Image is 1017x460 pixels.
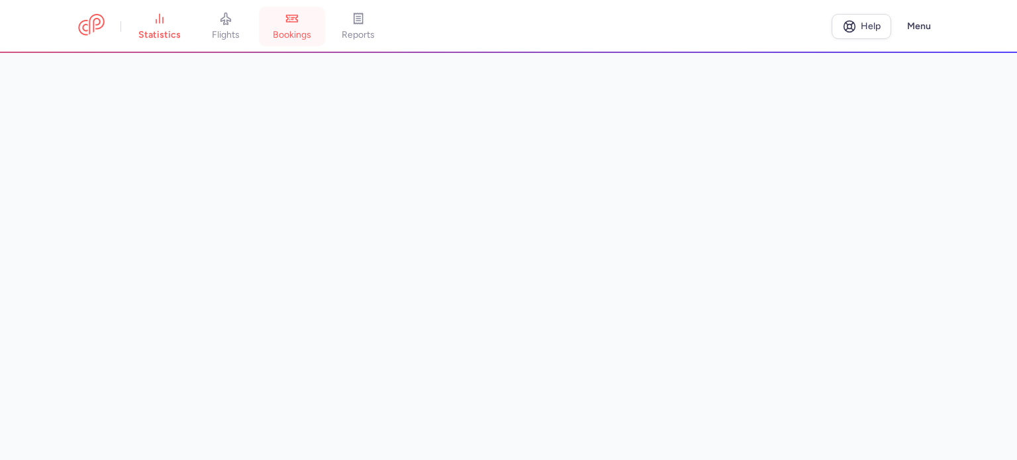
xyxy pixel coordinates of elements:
a: reports [325,12,391,41]
span: reports [342,29,375,41]
a: bookings [259,12,325,41]
a: flights [193,12,259,41]
span: flights [212,29,240,41]
a: CitizenPlane red outlined logo [78,14,105,38]
span: Help [861,21,881,31]
span: bookings [273,29,311,41]
a: statistics [126,12,193,41]
span: statistics [138,29,181,41]
a: Help [832,14,891,39]
button: Menu [899,14,939,39]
